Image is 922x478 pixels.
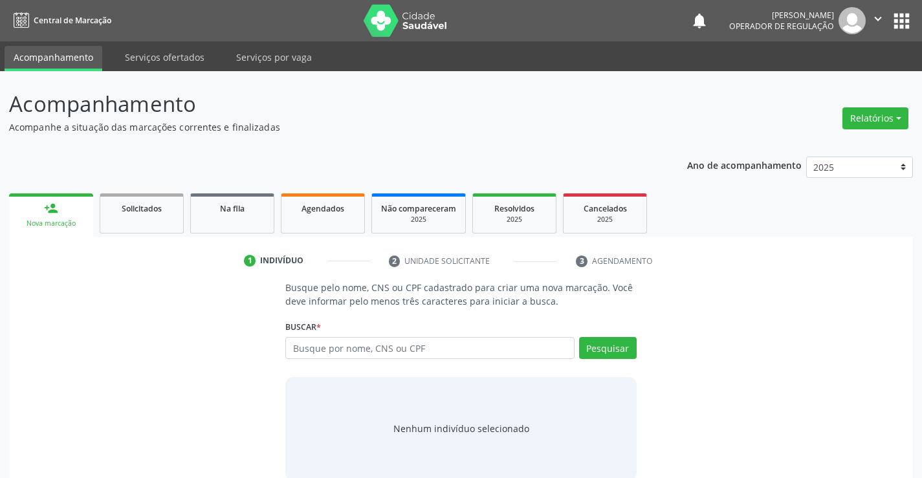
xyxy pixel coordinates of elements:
[494,203,534,214] span: Resolvidos
[482,215,547,224] div: 2025
[18,219,84,228] div: Nova marcação
[122,203,162,214] span: Solicitados
[44,201,58,215] div: person_add
[285,281,636,308] p: Busque pelo nome, CNS ou CPF cadastrado para criar uma nova marcação. Você deve informar pelo men...
[381,203,456,214] span: Não compareceram
[573,215,637,224] div: 2025
[9,120,642,134] p: Acompanhe a situação das marcações correntes e finalizadas
[302,203,344,214] span: Agendados
[842,107,908,129] button: Relatórios
[9,88,642,120] p: Acompanhamento
[244,255,256,266] div: 1
[285,337,574,359] input: Busque por nome, CNS ou CPF
[890,10,913,32] button: apps
[866,7,890,34] button: 
[116,46,214,69] a: Serviços ofertados
[260,255,303,266] div: Indivíduo
[729,10,834,21] div: [PERSON_NAME]
[34,15,111,26] span: Central de Marcação
[871,12,885,26] i: 
[839,7,866,34] img: img
[729,21,834,32] span: Operador de regulação
[285,317,321,337] label: Buscar
[220,203,245,214] span: Na fila
[227,46,321,69] a: Serviços por vaga
[687,157,802,173] p: Ano de acompanhamento
[584,203,627,214] span: Cancelados
[393,422,529,435] div: Nenhum indivíduo selecionado
[381,215,456,224] div: 2025
[9,10,111,31] a: Central de Marcação
[5,46,102,71] a: Acompanhamento
[579,337,637,359] button: Pesquisar
[690,12,708,30] button: notifications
